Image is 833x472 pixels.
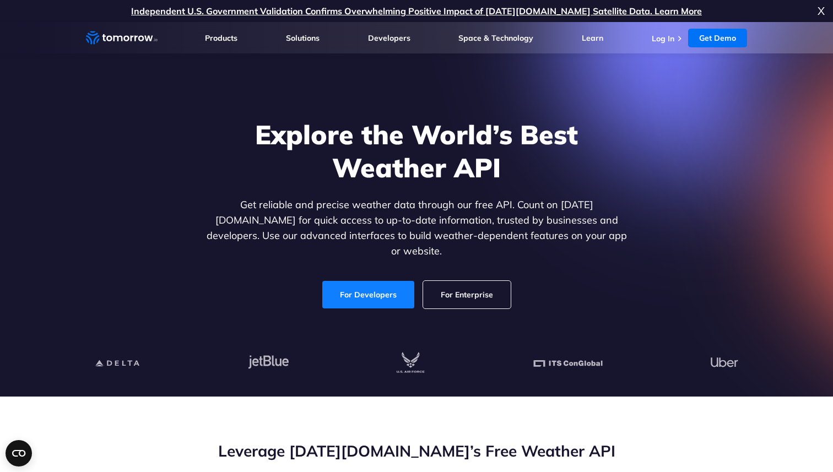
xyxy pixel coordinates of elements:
a: Learn [582,33,603,43]
a: Log In [652,34,674,44]
a: Independent U.S. Government Validation Confirms Overwhelming Positive Impact of [DATE][DOMAIN_NAM... [131,6,702,17]
a: Products [205,33,237,43]
h1: Explore the World’s Best Weather API [204,118,629,184]
a: Solutions [286,33,320,43]
a: Home link [86,30,158,46]
a: Get Demo [688,29,747,47]
h2: Leverage [DATE][DOMAIN_NAME]’s Free Weather API [86,441,747,462]
a: For Enterprise [423,281,511,308]
a: For Developers [322,281,414,308]
p: Get reliable and precise weather data through our free API. Count on [DATE][DOMAIN_NAME] for quic... [204,197,629,259]
a: Space & Technology [458,33,533,43]
a: Developers [368,33,410,43]
button: Open CMP widget [6,440,32,466]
